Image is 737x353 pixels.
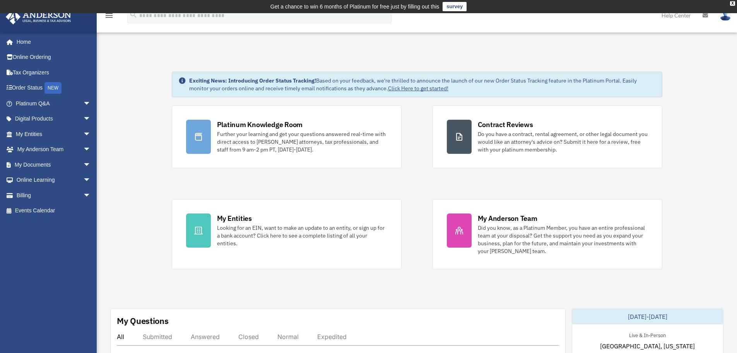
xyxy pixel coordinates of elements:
[83,172,99,188] span: arrow_drop_down
[5,65,103,80] a: Tax Organizers
[83,142,99,158] span: arrow_drop_down
[5,111,103,127] a: Digital Productsarrow_drop_down
[172,105,402,168] a: Platinum Knowledge Room Further your learning and get your questions answered real-time with dire...
[217,130,387,153] div: Further your learning and get your questions answered real-time with direct access to [PERSON_NAM...
[104,14,114,20] a: menu
[3,9,74,24] img: Anderson Advisors Platinum Portal
[5,172,103,188] a: Online Learningarrow_drop_down
[117,315,169,327] div: My Questions
[5,188,103,203] a: Billingarrow_drop_down
[478,214,537,223] div: My Anderson Team
[5,50,103,65] a: Online Ordering
[83,188,99,203] span: arrow_drop_down
[443,2,467,11] a: survey
[5,96,103,111] a: Platinum Q&Aarrow_drop_down
[83,126,99,142] span: arrow_drop_down
[104,11,114,20] i: menu
[83,111,99,127] span: arrow_drop_down
[44,82,62,94] div: NEW
[5,34,99,50] a: Home
[388,85,448,92] a: Click Here to get started!
[600,341,695,351] span: [GEOGRAPHIC_DATA], [US_STATE]
[317,333,347,341] div: Expedited
[129,10,138,19] i: search
[238,333,259,341] div: Closed
[433,105,662,168] a: Contract Reviews Do you have a contract, rental agreement, or other legal document you would like...
[5,203,103,219] a: Events Calendar
[5,142,103,157] a: My Anderson Teamarrow_drop_down
[277,333,299,341] div: Normal
[83,157,99,173] span: arrow_drop_down
[117,333,124,341] div: All
[5,80,103,96] a: Order StatusNEW
[5,157,103,172] a: My Documentsarrow_drop_down
[217,214,252,223] div: My Entities
[217,224,387,247] div: Looking for an EIN, want to make an update to an entity, or sign up for a bank account? Click her...
[189,77,316,84] strong: Exciting News: Introducing Order Status Tracking!
[143,333,172,341] div: Submitted
[478,224,648,255] div: Did you know, as a Platinum Member, you have an entire professional team at your disposal? Get th...
[217,120,303,129] div: Platinum Knowledge Room
[270,2,439,11] div: Get a chance to win 6 months of Platinum for free just by filling out this
[623,331,672,339] div: Live & In-Person
[191,333,220,341] div: Answered
[189,77,656,92] div: Based on your feedback, we're thrilled to announce the launch of our new Order Status Tracking fe...
[720,10,731,21] img: User Pic
[478,120,533,129] div: Contract Reviews
[433,199,662,269] a: My Anderson Team Did you know, as a Platinum Member, you have an entire professional team at your...
[730,1,735,6] div: close
[572,309,723,324] div: [DATE]-[DATE]
[172,199,402,269] a: My Entities Looking for an EIN, want to make an update to an entity, or sign up for a bank accoun...
[478,130,648,153] div: Do you have a contract, rental agreement, or other legal document you would like an attorney's ad...
[5,126,103,142] a: My Entitiesarrow_drop_down
[83,96,99,112] span: arrow_drop_down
